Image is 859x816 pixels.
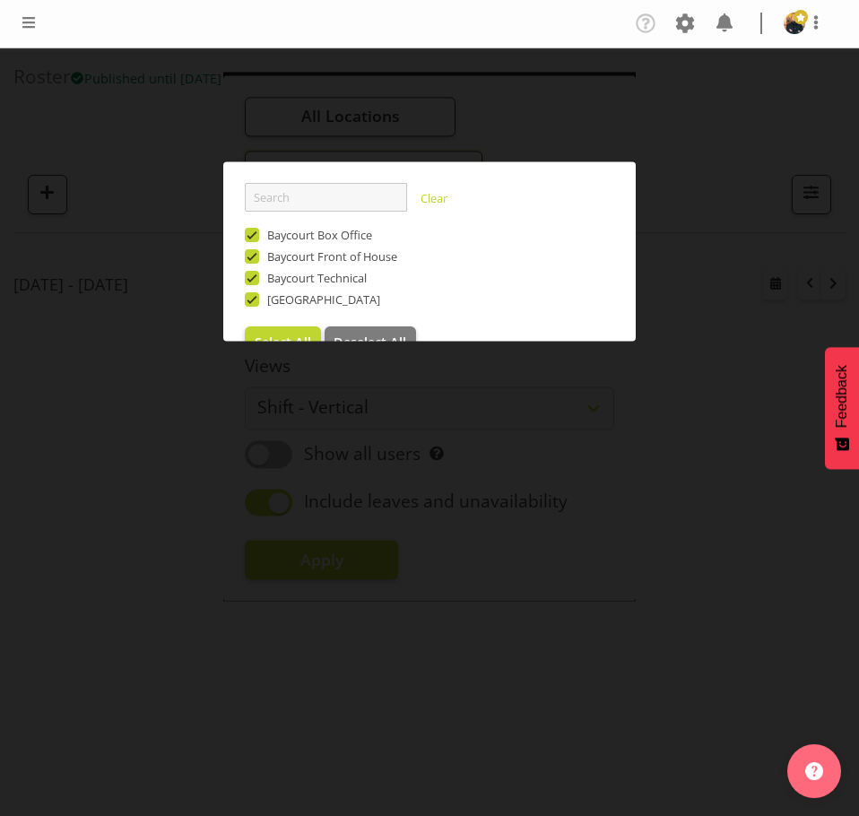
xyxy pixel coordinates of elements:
span: [GEOGRAPHIC_DATA] [259,292,380,307]
a: Clear [421,190,447,212]
span: Baycourt Technical [259,271,367,285]
input: Search [245,183,407,212]
span: Baycourt Box Office [259,228,372,242]
button: Select All [245,326,321,359]
button: Deselect All [325,326,417,359]
span: Baycourt Front of House [259,249,397,264]
span: Select All [255,334,311,352]
img: help-xxl-2.png [805,762,823,780]
span: Deselect All [334,334,406,352]
span: Feedback [834,365,850,428]
img: david-tauranga1d5f678c2aa0c4369aca2f0bff685337.png [784,13,805,34]
button: Feedback - Show survey [825,347,859,469]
